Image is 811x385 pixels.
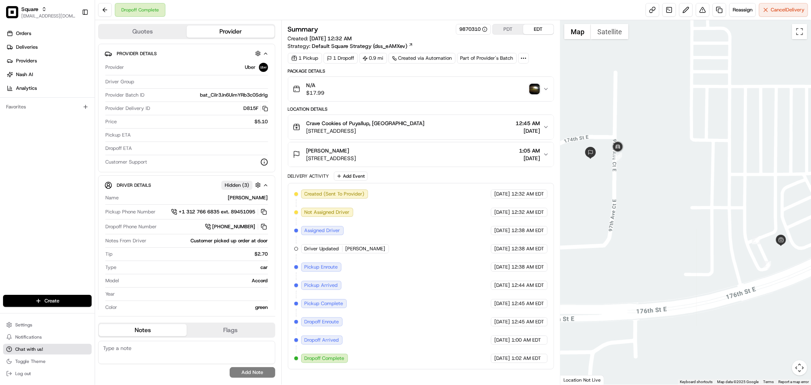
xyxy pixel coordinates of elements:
[763,380,774,384] a: Terms (opens in new tab)
[305,209,350,216] span: Not Assigned Driver
[3,368,92,379] button: Log out
[117,182,151,188] span: Driver Details
[494,264,510,270] span: [DATE]
[26,80,96,86] div: We're available if you need us!
[105,78,134,85] span: Driver Group
[511,209,544,216] span: 12:32 AM EDT
[16,30,31,37] span: Orders
[76,129,92,135] span: Pylon
[717,380,759,384] span: Map data ©2025 Google
[122,277,268,284] div: Accord
[72,110,122,118] span: API Documentation
[288,115,554,139] button: Crave Cookies of Puyallup, [GEOGRAPHIC_DATA][STREET_ADDRESS]12:45 AM[DATE]
[494,300,510,307] span: [DATE]
[205,223,268,231] a: [PHONE_NUMBER]
[105,132,131,138] span: Pickup ETA
[511,227,544,234] span: 12:38 AM EDT
[519,154,540,162] span: [DATE]
[99,25,187,38] button: Quotes
[511,337,541,344] span: 1:00 AM EDT
[105,159,147,165] span: Customer Support
[763,261,771,269] div: 4
[3,356,92,367] button: Toggle Theme
[61,107,125,121] a: 💻API Documentation
[306,147,349,154] span: [PERSON_NAME]
[334,172,368,181] button: Add Event
[591,24,628,39] button: Show satellite imagery
[494,209,510,216] span: [DATE]
[3,41,95,53] a: Deliveries
[305,337,339,344] span: Dropoff Arrived
[306,127,425,135] span: [STREET_ADDRESS]
[54,129,92,135] a: Powered byPylon
[3,55,95,67] a: Providers
[179,208,256,215] span: +1 312 766 6835 ext. 89451095
[44,297,59,304] span: Create
[759,3,808,17] button: CancelDelivery
[312,42,413,50] a: Default Square Strategy (dss_eAMXev)
[20,49,125,57] input: Clear
[494,227,510,234] span: [DATE]
[119,264,268,271] div: car
[516,127,540,135] span: [DATE]
[778,380,809,384] a: Report a map error
[288,106,554,112] div: Location Details
[117,51,157,57] span: Provider Details
[771,6,805,13] span: Cancel Delivery
[288,35,352,42] span: Created:
[8,8,23,23] img: Nash
[187,324,275,336] button: Flags
[511,318,544,325] span: 12:45 AM EDT
[305,191,365,197] span: Created (Sent To Provider)
[359,53,387,64] div: 0.9 mi
[105,47,269,60] button: Provider Details
[3,344,92,355] button: Chat with us!
[511,300,544,307] span: 12:45 AM EDT
[288,26,319,33] h3: Summary
[21,5,38,13] span: Square
[305,318,339,325] span: Dropoff Enroute
[459,26,487,33] button: 9870310
[244,105,268,112] button: D815F
[680,379,713,385] button: Keyboard shortcuts
[105,194,119,201] span: Name
[15,110,58,118] span: Knowledge Base
[306,81,325,89] span: N/A
[511,282,544,289] span: 12:44 AM EDT
[105,223,157,230] span: Dropoff Phone Number
[3,101,92,113] div: Favorites
[6,6,18,18] img: Square
[494,282,510,289] span: [DATE]
[105,208,156,215] span: Pickup Phone Number
[346,245,386,252] span: [PERSON_NAME]
[560,375,604,385] div: Location Not Live
[511,264,544,270] span: 12:38 AM EDT
[305,282,338,289] span: Pickup Arrived
[105,118,117,125] span: Price
[16,85,37,92] span: Analytics
[105,64,124,71] span: Provider
[149,237,268,244] div: Customer picked up order at door
[493,24,523,34] button: PDT
[8,111,14,117] div: 📗
[64,111,70,117] div: 💻
[306,119,425,127] span: Crave Cookies of Puyallup, [GEOGRAPHIC_DATA]
[255,118,268,125] span: $5.10
[306,89,325,97] span: $17.99
[200,92,268,99] span: bat_CiIr3Jn6UimYRb3c0Sdrlg
[3,295,92,307] button: Create
[529,84,540,94] img: photo_proof_of_delivery image
[16,71,33,78] span: Nash AI
[105,264,116,271] span: Type
[105,237,146,244] span: Notes From Driver
[3,82,95,94] a: Analytics
[519,147,540,154] span: 1:05 AM
[562,375,587,385] img: Google
[564,24,591,39] button: Show street map
[171,208,268,216] a: +1 312 766 6835 ext. 89451095
[122,194,268,201] div: [PERSON_NAME]
[26,73,125,80] div: Start new chat
[21,13,76,19] span: [EMAIL_ADDRESS][DOMAIN_NAME]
